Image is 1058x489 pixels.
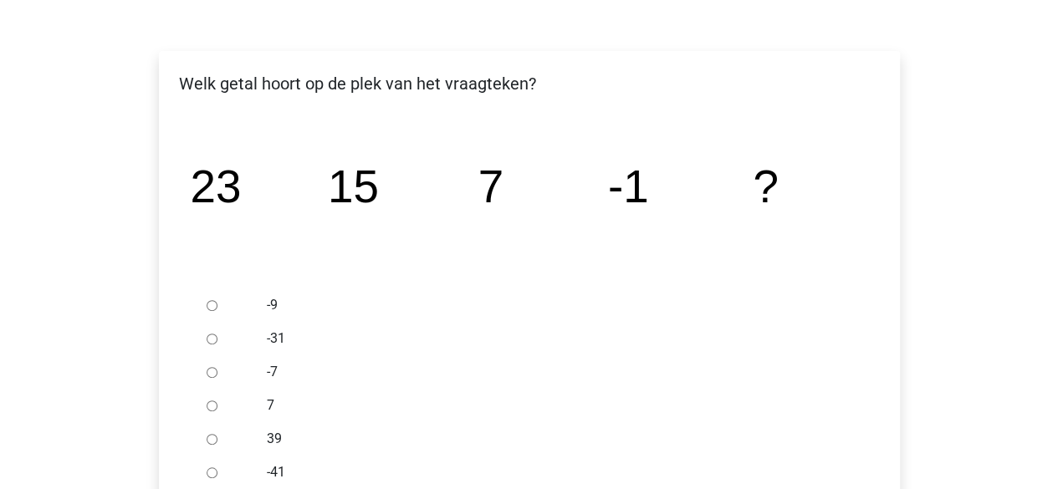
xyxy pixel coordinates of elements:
[267,295,846,315] label: -9
[607,160,648,212] tspan: -1
[267,329,846,349] label: -31
[327,160,378,212] tspan: 15
[190,160,241,212] tspan: 23
[172,71,887,96] p: Welk getal hoort op de plek van het vraagteken?
[267,429,846,449] label: 39
[753,160,778,212] tspan: ?
[267,395,846,415] label: 7
[267,462,846,482] label: -41
[478,160,503,212] tspan: 7
[267,362,846,382] label: -7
